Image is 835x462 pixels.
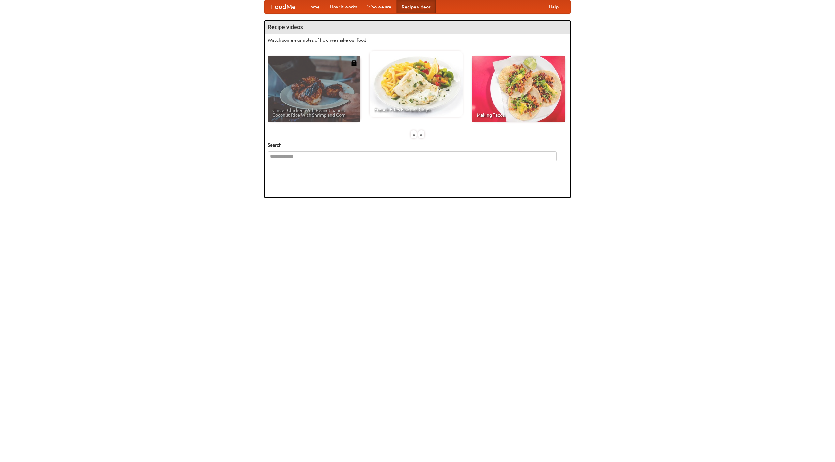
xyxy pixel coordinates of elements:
h5: Search [268,142,567,148]
a: Recipe videos [397,0,436,13]
img: 483408.png [351,60,357,66]
a: French Fries Fish and Chips [370,51,463,117]
span: French Fries Fish and Chips [374,107,458,112]
div: » [418,130,424,138]
span: Making Tacos [477,113,560,117]
a: Help [544,0,564,13]
a: How it works [325,0,362,13]
p: Watch some examples of how we make our food! [268,37,567,43]
h4: Recipe videos [265,21,570,34]
a: Home [302,0,325,13]
a: Who we are [362,0,397,13]
div: « [411,130,417,138]
a: Making Tacos [472,56,565,122]
a: FoodMe [265,0,302,13]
